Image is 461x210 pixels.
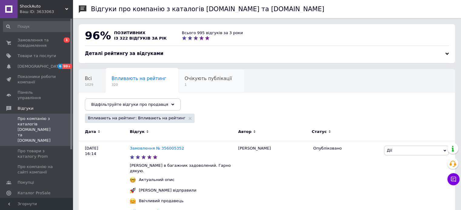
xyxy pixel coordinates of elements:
[88,115,185,121] span: Впливають на рейтинг: Впливають на рейтинг
[58,64,62,69] span: 6
[91,102,168,107] span: Відфільтруйте відгуки про продавця
[18,37,56,48] span: Замовлення та повідомлення
[85,76,92,81] span: Всі
[313,146,379,151] div: Опубліковано
[182,30,243,36] div: Всього 995 відгуків за 3 роки
[447,173,459,185] button: Чат з покупцем
[85,50,449,57] div: Деталі рейтингу за відгуками
[137,198,185,204] div: Ввічливий продавець
[18,64,62,69] span: [DEMOGRAPHIC_DATA]
[387,148,392,153] span: Дії
[18,74,56,85] span: Показники роботи компанії
[3,21,72,32] input: Пошук
[114,31,145,35] span: позитивних
[137,177,176,183] div: Актуальний опис
[114,36,167,40] span: із 322 відгуків за рік
[64,37,70,43] span: 1
[18,116,56,144] span: Про компанію з каталогів [DOMAIN_NAME] та [DOMAIN_NAME]
[20,9,73,15] div: Ваш ID: 3633063
[18,164,56,175] span: Про компанію на сайті компанії
[85,82,93,87] span: 1029
[185,76,232,81] span: Очікують публікації
[62,64,72,69] span: 99+
[79,92,159,115] div: Опубліковані без коментаря
[85,99,146,104] span: Опубліковані без комен...
[130,177,136,183] img: :nerd_face:
[18,180,34,185] span: Покупці
[18,90,56,101] span: Панель управління
[18,190,50,196] span: Каталог ProSale
[130,187,136,193] img: :rocket:
[18,148,56,159] span: Про товари з каталогу Prom
[112,82,166,87] span: 320
[137,188,198,193] div: [PERSON_NAME] відправили
[238,129,252,134] span: Автор
[18,106,33,111] span: Відгуки
[112,76,166,81] span: Впливають на рейтинг
[85,129,96,134] span: Дата
[185,82,232,87] span: 1
[85,51,163,56] span: Деталі рейтингу за відгуками
[130,163,235,174] p: [PERSON_NAME] в багажник задоволений. Гарно дякую.
[312,129,327,134] span: Статус
[85,29,111,42] span: 96%
[130,146,184,150] a: Замовлення № 356005352
[18,53,56,59] span: Товари та послуги
[130,198,136,204] img: :hugging_face:
[91,5,324,13] h1: Відгуки про компанію з каталогів [DOMAIN_NAME] та [DOMAIN_NAME]
[130,129,145,134] span: Відгук
[20,4,65,9] span: ShockAuto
